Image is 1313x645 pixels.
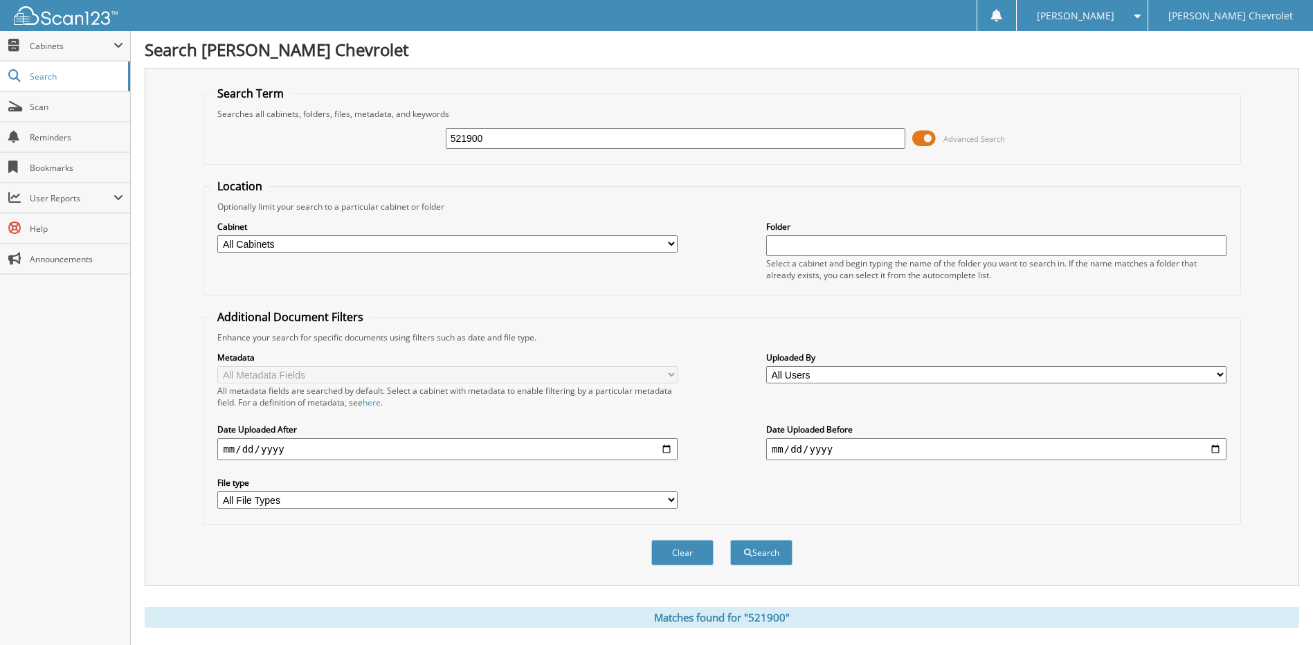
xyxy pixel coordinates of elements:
[30,223,123,235] span: Help
[766,424,1226,435] label: Date Uploaded Before
[766,352,1226,363] label: Uploaded By
[145,607,1299,628] div: Matches found for "521900"
[30,71,121,82] span: Search
[1168,12,1293,20] span: [PERSON_NAME] Chevrolet
[210,201,1233,212] div: Optionally limit your search to a particular cabinet or folder
[14,6,118,25] img: scan123-logo-white.svg
[217,385,678,408] div: All metadata fields are searched by default. Select a cabinet with metadata to enable filtering b...
[145,38,1299,61] h1: Search [PERSON_NAME] Chevrolet
[217,477,678,489] label: File type
[766,257,1226,281] div: Select a cabinet and begin typing the name of the folder you want to search in. If the name match...
[943,134,1005,144] span: Advanced Search
[766,221,1226,233] label: Folder
[217,352,678,363] label: Metadata
[30,253,123,265] span: Announcements
[210,179,269,194] legend: Location
[217,424,678,435] label: Date Uploaded After
[30,162,123,174] span: Bookmarks
[766,438,1226,460] input: end
[30,131,123,143] span: Reminders
[217,438,678,460] input: start
[30,101,123,113] span: Scan
[30,192,114,204] span: User Reports
[210,86,291,101] legend: Search Term
[210,331,1233,343] div: Enhance your search for specific documents using filters such as date and file type.
[210,309,370,325] legend: Additional Document Filters
[730,540,793,565] button: Search
[30,40,114,52] span: Cabinets
[651,540,714,565] button: Clear
[217,221,678,233] label: Cabinet
[210,108,1233,120] div: Searches all cabinets, folders, files, metadata, and keywords
[1037,12,1114,20] span: [PERSON_NAME]
[363,397,381,408] a: here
